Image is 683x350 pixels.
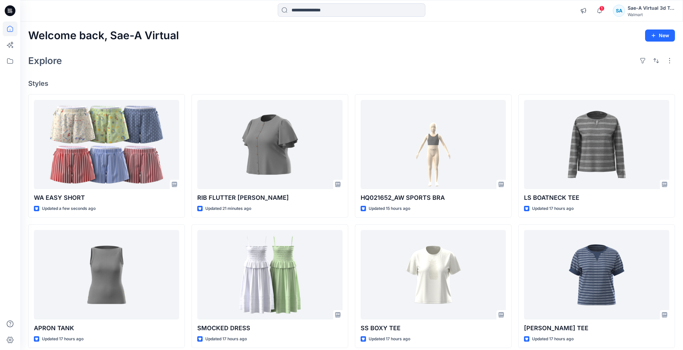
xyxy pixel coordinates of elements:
[28,30,179,42] h2: Welcome back, Sae-A Virtual
[197,193,343,202] p: RIB FLUTTER [PERSON_NAME]
[34,193,179,202] p: WA EASY SHORT
[205,205,251,212] p: Updated 21 minutes ago
[34,324,179,333] p: APRON TANK
[205,336,247,343] p: Updated 17 hours ago
[369,205,410,212] p: Updated 15 hours ago
[369,336,410,343] p: Updated 17 hours ago
[42,336,84,343] p: Updated 17 hours ago
[628,12,675,17] div: Walmart
[361,324,506,333] p: SS BOXY TEE
[197,324,343,333] p: SMOCKED DRESS
[28,55,62,66] h2: Explore
[361,193,506,202] p: HQ021652_AW SPORTS BRA
[197,230,343,319] a: SMOCKED DRESS
[628,4,675,12] div: Sae-A Virtual 3d Team
[524,100,669,189] a: LS BOATNECK TEE
[524,193,669,202] p: LS BOATNECK TEE
[197,100,343,189] a: RIB FLUTTER HENLEY
[28,79,675,87] h4: Styles
[532,205,574,212] p: Updated 17 hours ago
[524,324,669,333] p: [PERSON_NAME] TEE
[532,336,574,343] p: Updated 17 hours ago
[613,5,625,17] div: SA
[361,100,506,189] a: HQ021652_AW SPORTS BRA
[361,230,506,319] a: SS BOXY TEE
[42,205,96,212] p: Updated a few seconds ago
[599,6,605,11] span: 1
[34,100,179,189] a: WA EASY SHORT
[34,230,179,319] a: APRON TANK
[645,30,675,42] button: New
[524,230,669,319] a: SS RINGER TEE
